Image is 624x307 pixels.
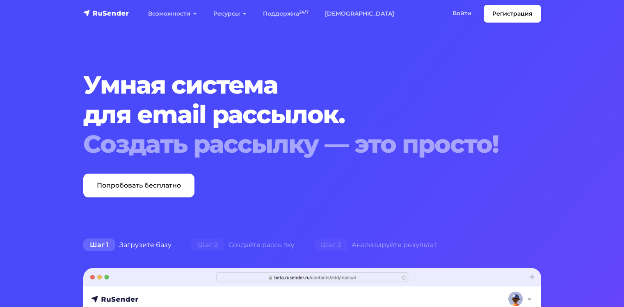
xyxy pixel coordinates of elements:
span: Шаг 3 [314,238,347,252]
a: Регистрация [484,5,541,23]
h1: Умная система для email рассылок. [83,70,502,159]
img: RuSender [83,9,129,17]
sup: 24/7 [299,9,309,15]
a: Ресурсы [205,5,255,22]
span: Шаг 1 [83,238,115,252]
span: Шаг 2 [191,238,224,252]
a: Возможности [140,5,205,22]
div: Загрузите базу [73,237,181,253]
a: [DEMOGRAPHIC_DATA] [317,5,402,22]
a: Попробовать бесплатно [83,174,194,197]
a: Войти [444,5,480,22]
div: Создайте рассылку [181,237,304,253]
div: Создать рассылку — это просто! [83,129,502,159]
a: Поддержка24/7 [255,5,317,22]
div: Анализируйте результат [304,237,447,253]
